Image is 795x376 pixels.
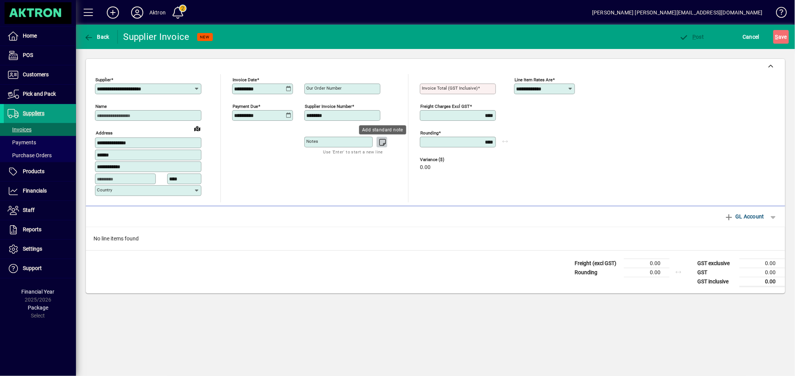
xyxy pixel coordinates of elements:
span: ost [679,34,704,40]
div: Supplier Invoice [124,31,190,43]
span: Variance ($) [420,157,466,162]
td: 0.00 [624,268,670,277]
mat-label: Supplier invoice number [305,104,352,109]
span: Back [84,34,109,40]
mat-label: Line item rates are [515,77,553,82]
a: Knowledge Base [770,2,785,26]
mat-label: Invoice Total (GST inclusive) [422,85,478,91]
a: Payments [4,136,76,149]
a: Home [4,27,76,46]
mat-label: Name [95,104,107,109]
button: Save [773,30,789,44]
span: Purchase Orders [8,152,52,158]
span: 0.00 [420,164,431,171]
mat-label: Our order number [306,85,342,91]
span: Financial Year [22,289,55,295]
span: Financials [23,188,47,194]
a: Settings [4,240,76,259]
div: [PERSON_NAME] [PERSON_NAME][EMAIL_ADDRESS][DOMAIN_NAME] [592,6,763,19]
button: Cancel [741,30,762,44]
a: POS [4,46,76,65]
a: Purchase Orders [4,149,76,162]
button: Profile [125,6,149,19]
a: Financials [4,182,76,201]
button: GL Account [721,210,768,223]
span: Customers [23,71,49,77]
a: Reports [4,220,76,239]
a: Customers [4,65,76,84]
td: GST inclusive [694,277,740,286]
span: GL Account [724,210,764,223]
div: Add standard note [359,125,406,134]
span: NEW [200,35,210,39]
span: Pick and Pack [23,91,56,97]
span: ave [775,31,787,43]
td: Freight (excl GST) [571,259,624,268]
mat-label: Country [97,187,112,193]
span: S [775,34,778,40]
td: GST [694,268,740,277]
button: Post [678,30,706,44]
td: Rounding [571,268,624,277]
mat-label: Rounding [420,130,439,136]
span: Reports [23,226,41,232]
span: Support [23,265,42,271]
span: Payments [8,139,36,145]
mat-label: Supplier [95,77,111,82]
span: Staff [23,207,35,213]
a: View on map [191,122,203,134]
button: Add [101,6,125,19]
mat-label: Invoice date [233,77,257,82]
a: Support [4,259,76,278]
span: Cancel [743,31,760,43]
span: Products [23,168,44,174]
div: No line items found [86,227,785,250]
span: POS [23,52,33,58]
span: Suppliers [23,110,44,116]
a: Products [4,162,76,181]
td: 0.00 [740,259,785,268]
td: 0.00 [740,268,785,277]
td: GST exclusive [694,259,740,268]
app-page-header-button: Back [76,30,118,44]
button: Back [82,30,111,44]
span: Home [23,33,37,39]
a: Staff [4,201,76,220]
span: Invoices [8,126,32,133]
a: Invoices [4,123,76,136]
mat-label: Payment due [233,104,258,109]
a: Pick and Pack [4,85,76,104]
mat-label: Notes [306,139,318,144]
span: Settings [23,246,42,252]
td: 0.00 [740,277,785,286]
mat-label: Freight charges excl GST [420,104,470,109]
td: 0.00 [624,259,670,268]
span: P [693,34,696,40]
mat-hint: Use 'Enter' to start a new line [323,147,383,156]
span: Package [28,305,48,311]
div: Aktron [149,6,166,19]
